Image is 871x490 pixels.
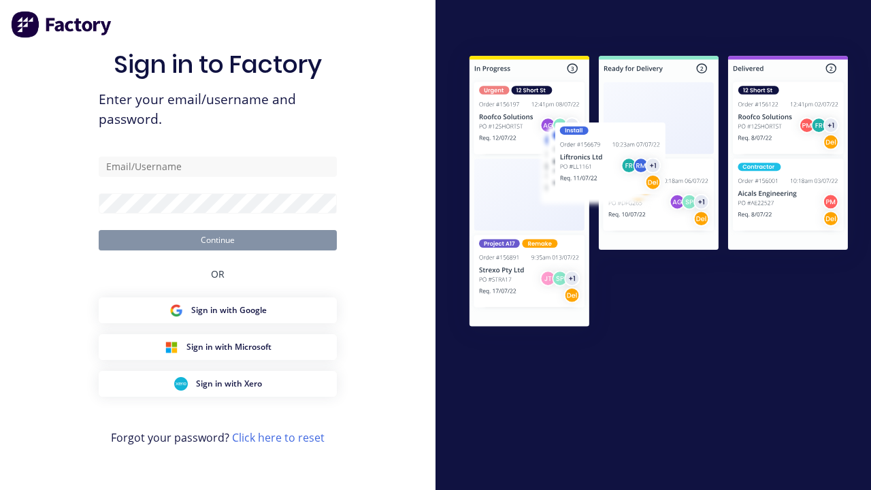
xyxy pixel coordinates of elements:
span: Sign in with Microsoft [186,341,272,353]
h1: Sign in to Factory [114,50,322,79]
button: Google Sign inSign in with Google [99,297,337,323]
img: Sign in [446,35,871,351]
span: Sign in with Xero [196,378,262,390]
button: Xero Sign inSign in with Xero [99,371,337,397]
span: Enter your email/username and password. [99,90,337,129]
button: Microsoft Sign inSign in with Microsoft [99,334,337,360]
div: OR [211,250,225,297]
input: Email/Username [99,157,337,177]
img: Factory [11,11,113,38]
span: Sign in with Google [191,304,267,316]
img: Microsoft Sign in [165,340,178,354]
span: Forgot your password? [111,429,325,446]
img: Google Sign in [169,304,183,317]
a: Click here to reset [232,430,325,445]
img: Xero Sign in [174,377,188,391]
button: Continue [99,230,337,250]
